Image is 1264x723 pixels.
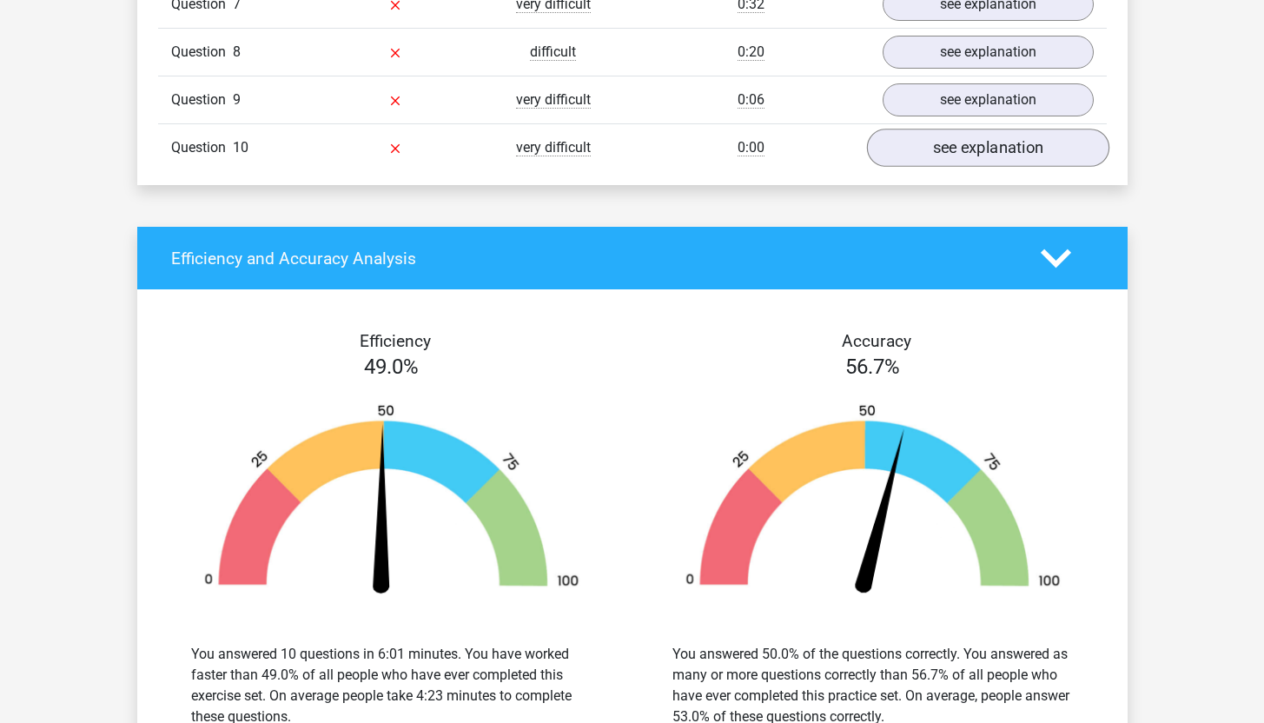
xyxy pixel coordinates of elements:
h4: Efficiency [171,331,619,351]
span: 49.0% [364,355,419,379]
span: Question [171,137,233,158]
span: 8 [233,43,241,60]
span: very difficult [516,139,591,156]
span: Question [171,90,233,110]
img: 49.665a6aaa5ec6.png [177,403,606,602]
span: 0:20 [738,43,764,61]
span: 0:00 [738,139,764,156]
span: 56.7% [845,355,900,379]
span: Question [171,42,233,63]
h4: Accuracy [652,331,1101,351]
h4: Efficiency and Accuracy Analysis [171,249,1015,269]
span: 10 [233,139,248,156]
a: see explanation [883,83,1094,116]
a: see explanation [866,129,1108,167]
img: 57.25fd9e270242.png [658,403,1088,602]
span: 0:06 [738,91,764,109]
a: see explanation [883,36,1094,69]
span: difficult [530,43,576,61]
span: 9 [233,91,241,108]
span: very difficult [516,91,591,109]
